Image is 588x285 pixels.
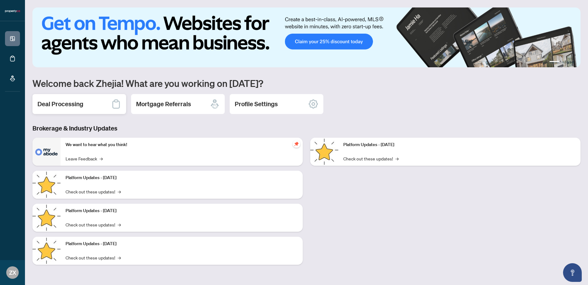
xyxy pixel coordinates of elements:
[32,124,581,133] h3: Brokerage & Industry Updates
[136,100,191,108] h2: Mortgage Referrals
[572,61,574,64] button: 4
[563,263,582,282] button: Open asap
[100,155,103,162] span: →
[310,138,338,166] img: Platform Updates - June 23, 2025
[66,188,121,195] a: Check out these updates!→
[549,61,559,64] button: 1
[66,155,103,162] a: Leave Feedback→
[66,254,121,261] a: Check out these updates!→
[118,221,121,228] span: →
[32,237,61,265] img: Platform Updates - July 8, 2025
[66,221,121,228] a: Check out these updates!→
[66,174,298,181] p: Platform Updates - [DATE]
[37,100,83,108] h2: Deal Processing
[343,155,399,162] a: Check out these updates!→
[66,207,298,214] p: Platform Updates - [DATE]
[343,141,576,148] p: Platform Updates - [DATE]
[395,155,399,162] span: →
[293,140,300,148] span: pushpin
[118,254,121,261] span: →
[32,204,61,232] img: Platform Updates - July 21, 2025
[235,100,278,108] h2: Profile Settings
[66,240,298,247] p: Platform Updates - [DATE]
[562,61,564,64] button: 2
[32,171,61,199] img: Platform Updates - September 16, 2025
[32,7,581,67] img: Slide 0
[32,77,581,89] h1: Welcome back Zhejia! What are you working on [DATE]?
[32,138,61,166] img: We want to hear what you think!
[118,188,121,195] span: →
[9,268,16,277] span: ZX
[66,141,298,148] p: We want to hear what you think!
[5,9,20,13] img: logo
[567,61,569,64] button: 3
